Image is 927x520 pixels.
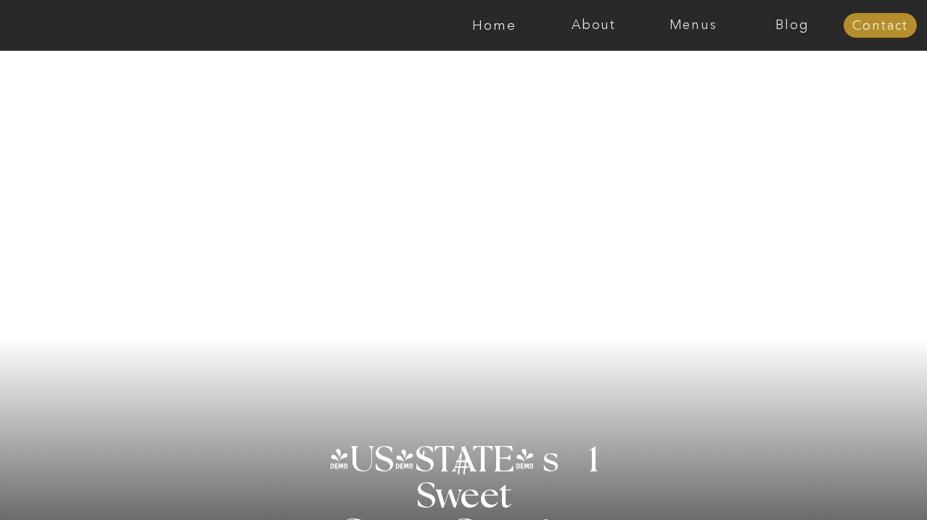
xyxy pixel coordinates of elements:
a: Contact [844,19,917,33]
a: Menus [643,18,743,33]
a: About [544,18,643,33]
h3: # [423,450,506,492]
a: Home [445,18,544,33]
h3: ' [395,442,454,479]
a: Blog [743,18,842,33]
